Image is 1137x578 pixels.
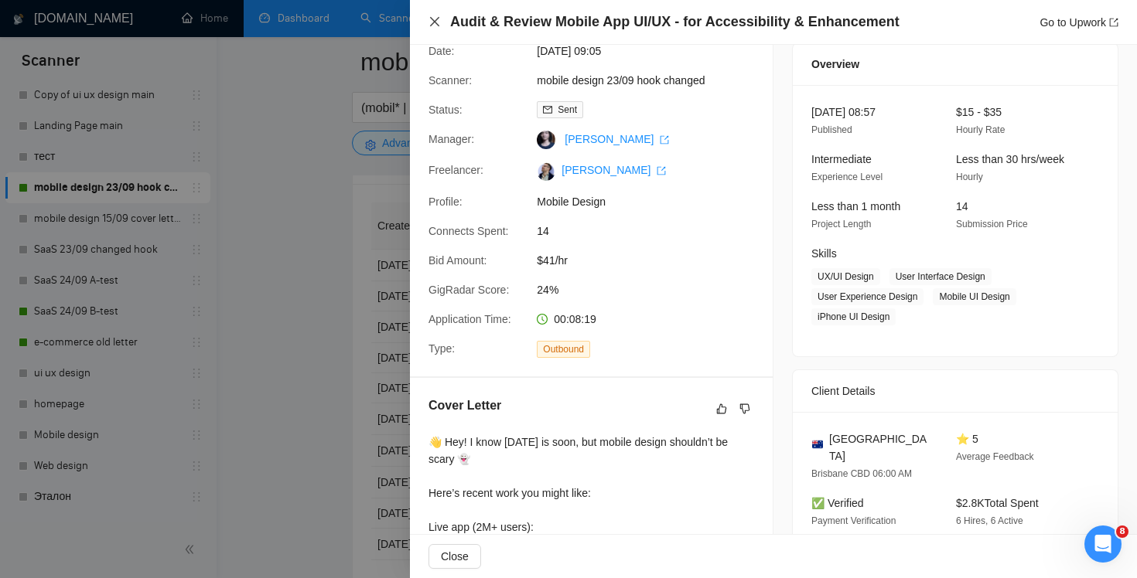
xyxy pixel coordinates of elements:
[12,277,297,324] div: yuriy.a.goncharov@gmail.com говорит…
[562,164,666,176] a: [PERSON_NAME] export
[812,439,823,450] img: 🇦🇺
[271,6,299,34] div: Закрыть
[429,225,509,237] span: Connects Spent:
[429,133,474,145] span: Manager:
[1040,16,1118,29] a: Go to Upworkexport
[429,15,441,29] button: Close
[739,403,750,415] span: dislike
[537,252,769,269] span: $41/hr
[657,166,666,175] span: export
[162,287,285,302] div: все которые зеленые
[537,72,769,89] span: mobile design 23/09 hook changed
[142,391,168,417] button: Scroll to bottom
[811,172,883,182] span: Experience Level
[429,15,441,28] span: close
[811,106,876,118] span: [DATE] 08:57
[25,210,241,256] div: Здравствуйте, подскажите пожалуйста, [PERSON_NAME] и кавер леттер, где вы сделали изменения?
[429,313,511,325] span: Application Time:
[956,106,1002,118] span: $15 - $35
[1116,525,1128,538] span: 8
[13,427,296,454] textarea: Ваше сообщение...
[265,454,290,478] button: Отправить сообщение…
[811,515,896,526] span: Payment Verification
[811,288,924,305] span: User Experience Design
[543,105,552,114] span: mail
[537,341,590,358] span: Outbound
[96,129,285,144] div: посмотрите каверы, пожалуйста
[12,201,297,277] div: Nazar говорит…
[84,120,297,154] div: посмотрите каверы, пожалуйста
[716,403,727,415] span: like
[811,124,852,135] span: Published
[1084,525,1122,563] iframe: Intercom live chat
[150,277,297,311] div: все которые зеленые
[429,284,509,296] span: GigRadar Score:
[537,42,769,59] span: [DATE] 09:05
[811,268,880,285] span: UX/UI Design
[207,155,297,189] div: так лучше?
[811,219,871,229] span: Project Length
[537,223,769,240] span: 14
[956,451,1034,462] span: Average Feedback
[73,460,86,472] button: Добавить вложение
[220,165,285,180] div: так лучше?
[429,342,455,355] span: Type:
[12,73,297,120] div: yuriy.a.goncharov@gmail.com говорит…
[956,515,1023,526] span: 6 Hires, 6 Active
[537,314,548,325] span: clock-circle
[660,135,669,144] span: export
[933,288,1016,305] span: Mobile UI Design
[24,460,36,472] button: Средство выбора эмодзи
[537,193,769,210] span: Mobile Design
[956,219,1028,229] span: Submission Price
[271,83,285,98] div: ок
[811,56,859,73] span: Overview
[429,104,463,116] span: Status:
[956,200,968,212] span: 14
[811,153,872,165] span: Intermediate
[429,74,472,87] span: Scanner:
[12,155,297,202] div: yuriy.a.goncharov@gmail.com говорит…
[450,12,900,32] h4: Audit & Review Mobile App UI/UX - for Accessibility & Enhancement
[75,8,111,19] h1: Nazar
[242,6,271,36] button: Главная
[565,133,669,145] a: [PERSON_NAME] export
[429,164,483,176] span: Freelancer:
[558,104,577,115] span: Sent
[429,396,501,415] h5: Cover Letter
[98,460,111,472] button: Start recording
[956,153,1064,165] span: Less than 30 hrs/week
[811,200,900,212] span: Less than 1 month
[736,399,754,418] button: dislike
[537,162,555,181] img: c1OJkIx-IadjRms18ePMftOofhKLVhqZZQLjKjBy8mNgn5WQQo-UtPhwQ197ONuZaa
[441,548,469,565] span: Close
[429,195,463,208] span: Profile:
[1109,18,1118,27] span: export
[12,324,297,345] div: 24 сентября
[811,247,837,260] span: Skills
[537,281,769,298] span: 24%
[429,45,454,57] span: Date:
[811,370,1099,412] div: Client Details
[811,468,912,479] span: Brisbane CBD 06:00 AM
[429,544,481,569] button: Close
[811,497,864,509] span: ✅ Verified
[889,268,992,285] span: User Interface Design
[712,399,731,418] button: like
[10,6,39,36] button: go back
[829,430,931,464] span: [GEOGRAPHIC_DATA]
[44,8,69,33] img: Profile image for Nazar
[75,19,186,35] p: Был в сети 3 ч назад
[554,313,596,325] span: 00:08:19
[259,73,297,107] div: ок
[811,308,896,325] span: iPhone UI Design
[956,124,1005,135] span: Hourly Rate
[956,172,983,182] span: Hourly
[956,497,1039,509] span: $2.8K Total Spent
[12,120,297,155] div: yuriy.a.goncharov@gmail.com говорит…
[12,201,254,265] div: Здравствуйте, подскажите пожалуйста, [PERSON_NAME] и кавер леттер, где вы сделали изменения?
[956,433,978,445] span: ⭐ 5
[429,254,487,267] span: Bid Amount:
[49,460,61,472] button: Средство выбора GIF-файла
